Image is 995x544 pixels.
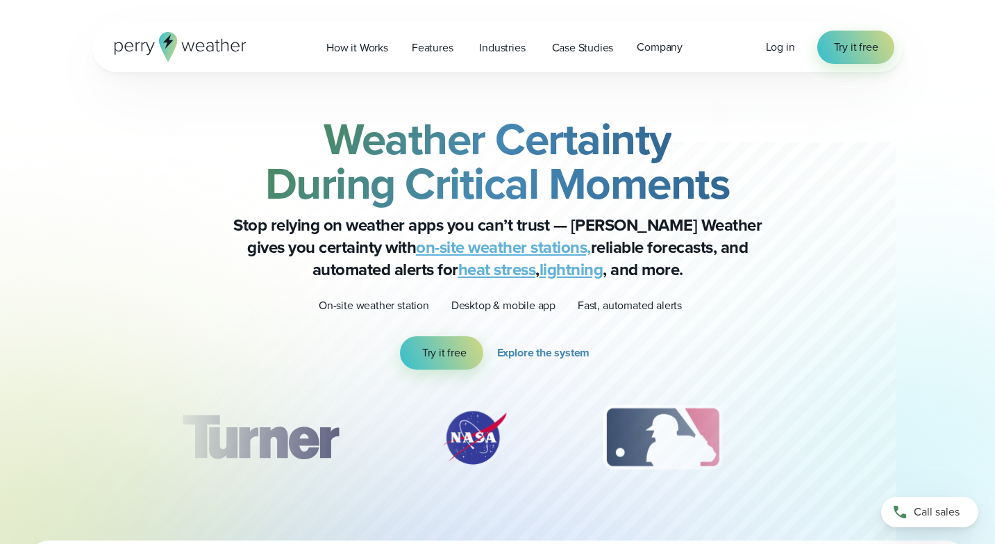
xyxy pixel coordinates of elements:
[914,504,960,520] span: Call sales
[265,106,730,216] strong: Weather Certainty During Critical Moments
[162,403,834,479] div: slideshow
[881,497,978,527] a: Call sales
[637,39,683,56] span: Company
[578,297,682,314] p: Fast, automated alerts
[319,297,429,314] p: On-site weather station
[315,33,400,62] a: How it Works
[803,403,914,472] div: 4 of 12
[834,39,878,56] span: Try it free
[426,403,523,472] div: 2 of 12
[451,297,555,314] p: Desktop & mobile app
[497,345,590,361] span: Explore the system
[590,403,736,472] div: 3 of 12
[552,40,614,56] span: Case Studies
[540,257,603,282] a: lightning
[458,257,536,282] a: heat stress
[326,40,388,56] span: How it Works
[416,235,591,260] a: on-site weather stations,
[422,345,467,361] span: Try it free
[540,33,626,62] a: Case Studies
[400,336,483,370] a: Try it free
[426,403,523,472] img: NASA.svg
[479,40,525,56] span: Industries
[803,403,914,472] img: PGA.svg
[766,39,795,55] span: Log in
[161,403,358,472] img: Turner-Construction_1.svg
[497,336,596,370] a: Explore the system
[817,31,895,64] a: Try it free
[220,214,776,281] p: Stop relying on weather apps you can’t trust — [PERSON_NAME] Weather gives you certainty with rel...
[161,403,358,472] div: 1 of 12
[590,403,736,472] img: MLB.svg
[766,39,795,56] a: Log in
[412,40,453,56] span: Features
